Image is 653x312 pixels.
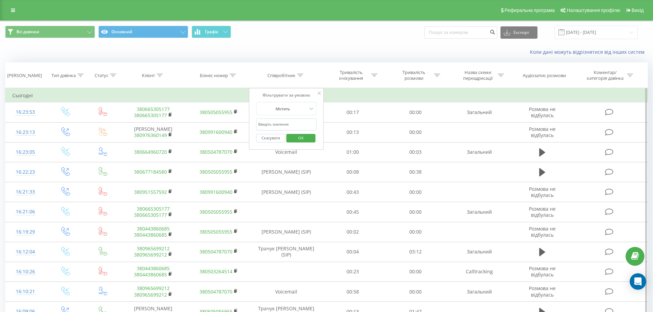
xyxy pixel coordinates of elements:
[199,189,232,195] a: 380991600940
[192,26,231,38] button: Графік
[396,70,432,81] div: Тривалість розмови
[5,89,648,102] td: Сьогодні
[384,242,447,262] td: 03:12
[447,102,512,122] td: Загальний
[51,73,76,78] div: Тип дзвінка
[12,265,39,278] div: 16:10:26
[12,105,39,119] div: 16:23:53
[529,265,556,278] span: Розмова не відбулась
[251,222,322,242] td: [PERSON_NAME] (SIP)
[322,162,384,182] td: 00:08
[199,169,232,175] a: 380505055955
[384,202,447,222] td: 00:00
[384,262,447,282] td: 00:00
[384,122,447,142] td: 00:00
[12,245,39,259] div: 16:12:04
[500,26,537,39] button: Експорт
[529,225,556,238] span: Розмова не відбулась
[384,222,447,242] td: 00:00
[199,288,232,295] a: 380504787070
[16,29,39,35] span: Всі дзвінки
[134,251,167,258] a: 380965699212
[137,106,170,112] a: 380665305177
[384,162,447,182] td: 00:38
[530,49,648,55] a: Коли дані можуть відрізнятися вiд інших систем
[199,149,232,155] a: 380504787070
[585,70,625,81] div: Коментар/категорія дзвінка
[134,291,167,298] a: 380965699212
[251,282,322,302] td: Voicemail
[134,112,167,118] a: 380665305177
[459,70,496,81] div: Назва схеми переадресації
[12,205,39,219] div: 16:21:06
[322,222,384,242] td: 00:02
[384,142,447,162] td: 00:03
[199,248,232,255] a: 380504787070
[267,73,295,78] div: Співробітник
[447,142,512,162] td: Загальний
[322,122,384,142] td: 00:13
[199,109,232,115] a: 380505055955
[286,134,315,142] button: OK
[199,228,232,235] a: 380505055955
[322,142,384,162] td: 01:00
[505,8,555,13] span: Реферальна програма
[200,73,228,78] div: Бізнес номер
[322,182,384,202] td: 00:43
[134,149,167,155] a: 380664960720
[251,162,322,182] td: [PERSON_NAME] (SIP)
[529,205,556,218] span: Розмова не відбулась
[447,262,512,282] td: Calltracking
[7,73,42,78] div: [PERSON_NAME]
[134,169,167,175] a: 380677184580
[137,205,170,212] a: 380665305177
[523,73,566,78] div: Аудіозапис розмови
[134,271,167,278] a: 380443860685
[322,282,384,302] td: 00:58
[256,92,316,99] div: Фільтрувати за умовою
[12,165,39,179] div: 16:22:23
[529,285,556,298] span: Розмова не відбулась
[12,126,39,139] div: 16:23:13
[424,26,497,39] input: Пошук за номером
[256,134,285,142] button: Скасувати
[134,232,167,238] a: 380443860685
[12,285,39,298] div: 16:10:21
[137,245,170,252] a: 380965699212
[142,73,155,78] div: Клієнт
[529,186,556,198] span: Розмова не відбулась
[256,118,316,130] input: Введіть значення
[134,212,167,218] a: 380665305177
[137,265,170,272] a: 380443860685
[630,273,646,290] div: Open Intercom Messenger
[384,182,447,202] td: 00:00
[384,102,447,122] td: 00:00
[333,70,370,81] div: Тривалість очікування
[134,132,167,138] a: 380976360149
[529,106,556,118] span: Розмова не відбулась
[291,133,311,143] span: OK
[447,242,512,262] td: Загальний
[137,225,170,232] a: 380443860685
[447,282,512,302] td: Загальний
[251,142,322,162] td: Voicemail
[632,8,644,13] span: Вихід
[567,8,620,13] span: Налаштування профілю
[199,129,232,135] a: 380991600940
[134,189,167,195] a: 380951557592
[384,282,447,302] td: 00:00
[137,285,170,291] a: 380965699212
[95,73,108,78] div: Статус
[529,126,556,138] span: Розмова не відбулась
[12,146,39,159] div: 16:23:05
[12,225,39,239] div: 16:19:29
[251,182,322,202] td: [PERSON_NAME] (SIP)
[205,29,218,34] span: Графік
[322,202,384,222] td: 00:45
[5,26,95,38] button: Всі дзвінки
[12,185,39,199] div: 16:21:33
[251,242,322,262] td: Трачук [PERSON_NAME] (SIP)
[98,26,188,38] button: Основний
[447,202,512,222] td: Загальний
[199,268,232,275] a: 380503264514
